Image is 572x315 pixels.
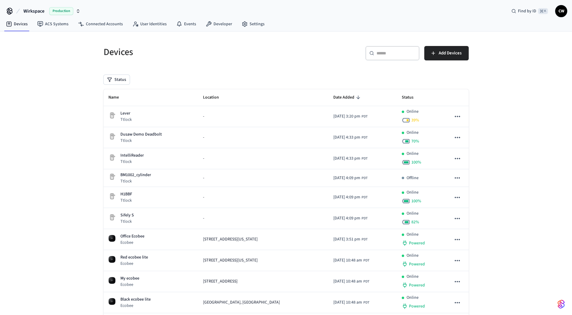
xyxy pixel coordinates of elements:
[120,131,162,138] p: Dusaw Demo Deadbolt
[32,19,73,29] a: ACS Systems
[120,178,151,184] p: Ttlock
[49,7,73,15] span: Production
[407,231,419,238] p: Online
[120,261,148,267] p: Ecobee
[203,155,204,162] span: -
[518,8,536,14] span: Find by ID
[363,279,369,284] span: PDT
[108,133,116,140] img: Placeholder Lock Image
[108,298,116,305] img: ecobee_lite_3
[104,75,130,84] button: Status
[108,173,116,180] img: Placeholder Lock Image
[333,134,360,141] span: [DATE] 4:33 pm
[407,151,419,157] p: Online
[424,46,469,60] button: Add Devices
[203,257,258,264] span: [STREET_ADDRESS][US_STATE]
[409,261,425,267] span: Powered
[120,172,151,178] p: BM1002_cylinder
[203,236,258,243] span: [STREET_ADDRESS][US_STATE]
[333,215,368,222] div: America/Los_Angeles
[120,303,151,309] p: Ecobee
[108,193,116,200] img: Placeholder Lock Image
[333,134,368,141] div: America/Los_Angeles
[73,19,128,29] a: Connected Accounts
[555,5,567,17] button: CW
[108,256,116,263] img: ecobee_lite_3
[203,113,204,120] span: -
[1,19,32,29] a: Devices
[120,159,144,165] p: Ttlock
[362,156,368,161] span: PDT
[538,8,548,14] span: ⌘ K
[409,303,425,309] span: Powered
[108,277,116,284] img: ecobee_lite_3
[108,93,127,102] span: Name
[120,197,132,203] p: Ttlock
[407,109,419,115] p: Online
[120,282,139,288] p: Ecobee
[402,93,421,102] span: Status
[333,194,368,200] div: America/Los_Angeles
[108,112,116,119] img: Placeholder Lock Image
[237,19,269,29] a: Settings
[362,114,368,119] span: PDT
[23,8,44,15] span: Wirkspace
[439,49,462,57] span: Add Devices
[362,176,368,181] span: PDT
[120,254,148,261] p: Red ecobee lite
[120,240,144,246] p: Ecobee
[411,159,421,165] span: 100 %
[362,216,368,221] span: PDT
[120,219,134,225] p: Ttlock
[333,175,360,181] span: [DATE] 4:09 pm
[203,215,204,222] span: -
[203,299,280,306] span: [GEOGRAPHIC_DATA], [GEOGRAPHIC_DATA]
[203,278,238,285] span: [STREET_ADDRESS]
[363,300,369,305] span: PDT
[120,152,144,159] p: IntelliReader
[171,19,201,29] a: Events
[407,175,419,181] p: Offline
[120,296,151,303] p: Black ecobee lite
[333,257,369,264] div: America/Los_Angeles
[558,299,565,309] img: SeamLogoGradient.69752ec5.svg
[407,189,419,196] p: Online
[333,215,360,222] span: [DATE] 4:09 pm
[120,275,139,282] p: My ecobee
[407,130,419,136] p: Online
[333,299,362,306] span: [DATE] 10:48 am
[411,138,419,144] span: 70 %
[333,236,368,243] div: America/Los_Angeles
[362,237,368,242] span: PDT
[407,210,419,217] p: Online
[333,194,360,200] span: [DATE] 4:09 pm
[407,252,419,259] p: Online
[120,191,132,197] p: H1BBF
[128,19,171,29] a: User Identities
[556,6,567,17] span: CW
[201,19,237,29] a: Developer
[203,194,204,200] span: -
[333,299,369,306] div: America/Los_Angeles
[333,155,368,162] div: America/Los_Angeles
[333,113,360,120] span: [DATE] 3:20 pm
[363,258,369,263] span: PDT
[409,282,425,288] span: Powered
[411,198,421,204] span: 100 %
[108,214,116,221] img: Placeholder Lock Image
[333,155,360,162] span: [DATE] 4:33 pm
[333,93,362,102] span: Date Added
[407,295,419,301] p: Online
[203,93,227,102] span: Location
[120,117,132,123] p: Ttlock
[362,135,368,140] span: PDT
[333,278,362,285] span: [DATE] 10:48 am
[108,154,116,161] img: Placeholder Lock Image
[120,138,162,144] p: Ttlock
[507,6,553,17] div: Find by ID⌘ K
[333,236,360,243] span: [DATE] 3:51 pm
[411,117,419,123] span: 39 %
[333,257,362,264] span: [DATE] 10:48 am
[120,212,134,219] p: Sifely S
[203,175,204,181] span: -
